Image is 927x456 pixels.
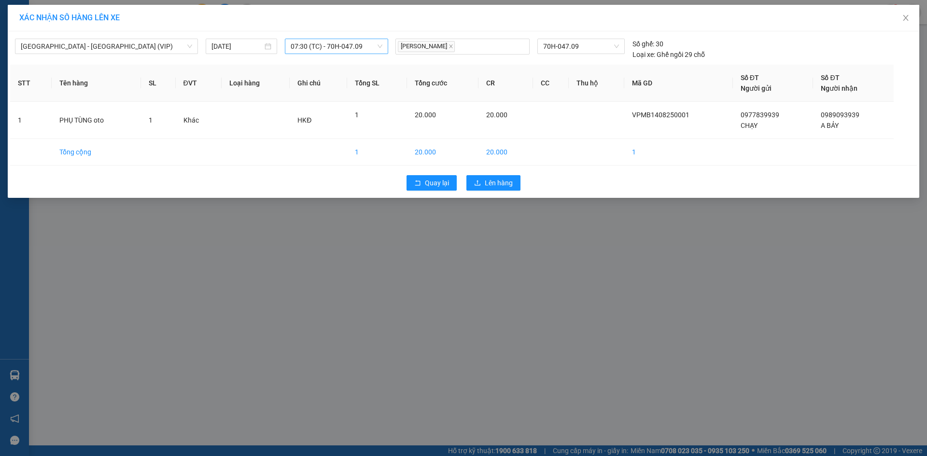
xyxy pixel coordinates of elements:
li: Hotline: 1900 8153 [90,36,404,48]
img: logo.jpg [12,12,60,60]
button: uploadLên hàng [466,175,520,191]
td: 20.000 [407,139,478,166]
th: STT [10,65,52,102]
th: Mã GD [624,65,733,102]
th: CR [478,65,533,102]
span: Quay lại [425,178,449,188]
input: 14/08/2025 [211,41,263,52]
span: Lên hàng [485,178,513,188]
th: SL [141,65,175,102]
span: VPMB1408250001 [632,111,689,119]
button: Close [892,5,919,32]
span: rollback [414,180,421,187]
span: A BẢY [821,122,839,129]
td: 1 [624,139,733,166]
span: close [449,44,453,49]
span: Loại xe: [632,49,655,60]
span: close [902,14,910,22]
td: Khác [176,102,222,139]
span: XÁC NHẬN SỐ HÀNG LÊN XE [19,13,120,22]
span: Người gửi [741,84,772,92]
button: rollbackQuay lại [407,175,457,191]
span: [PERSON_NAME] [398,41,455,52]
span: Người nhận [821,84,857,92]
td: 1 [10,102,52,139]
span: CHẠY [741,122,758,129]
th: Tên hàng [52,65,141,102]
th: Loại hàng [222,65,290,102]
th: Thu hộ [569,65,624,102]
b: GỬI : PV Mộc Bài [12,70,114,86]
span: 07:30 (TC) - 70H-047.09 [291,39,382,54]
span: 1 [355,111,359,119]
div: Ghế ngồi 29 chỗ [632,49,705,60]
span: 1 [149,116,153,124]
td: 1 [347,139,407,166]
span: Số ghế: [632,39,654,49]
th: Ghi chú [290,65,347,102]
span: 20.000 [415,111,436,119]
span: Sài Gòn - Tây Ninh (VIP) [21,39,192,54]
th: CC [533,65,569,102]
td: Tổng cộng [52,139,141,166]
span: 20.000 [486,111,507,119]
span: 0977839939 [741,111,779,119]
li: [STREET_ADDRESS][PERSON_NAME]. [GEOGRAPHIC_DATA], Tỉnh [GEOGRAPHIC_DATA] [90,24,404,36]
span: Số ĐT [741,74,759,82]
span: HKĐ [297,116,311,124]
th: Tổng SL [347,65,407,102]
th: Tổng cước [407,65,478,102]
span: 70H-047.09 [543,39,618,54]
td: PHỤ TÙNG oto [52,102,141,139]
span: 0989093939 [821,111,859,119]
th: ĐVT [176,65,222,102]
td: 20.000 [478,139,533,166]
div: 30 [632,39,663,49]
span: Số ĐT [821,74,839,82]
span: upload [474,180,481,187]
